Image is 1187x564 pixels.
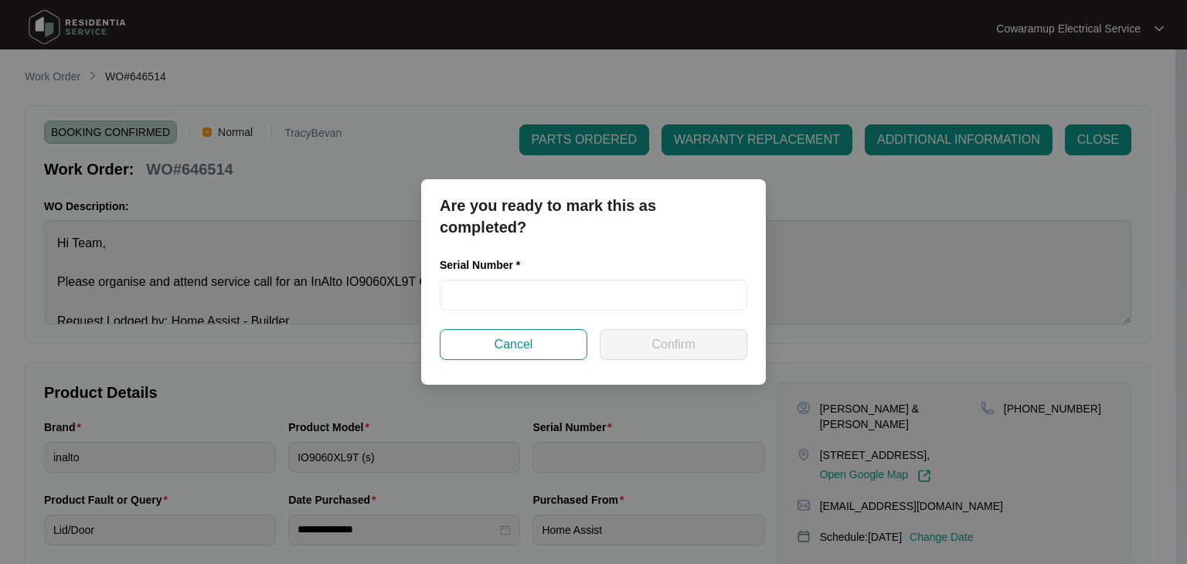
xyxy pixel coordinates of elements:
button: Cancel [440,329,587,360]
p: completed? [440,216,747,238]
span: Cancel [495,335,533,354]
p: Are you ready to mark this as [440,195,747,216]
button: Confirm [600,329,747,360]
label: Serial Number * [440,257,532,273]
